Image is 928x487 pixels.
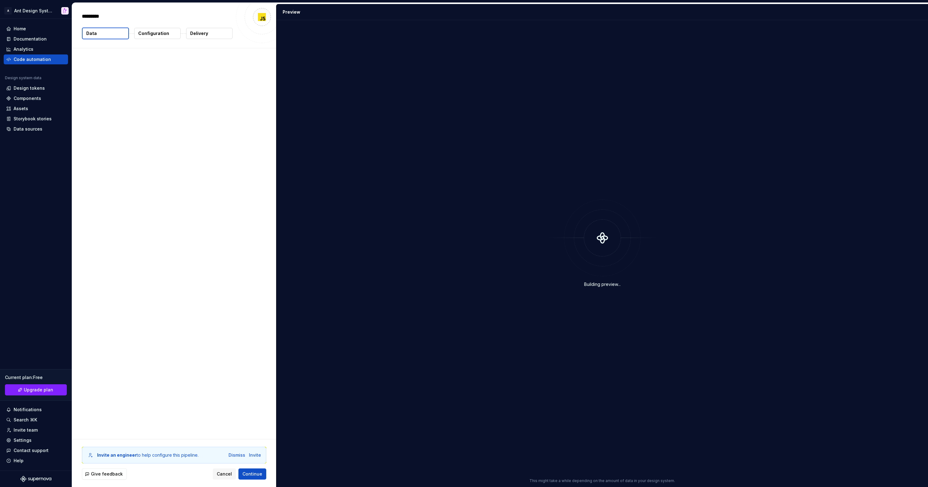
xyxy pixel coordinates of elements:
[134,28,181,39] button: Configuration
[4,415,68,425] button: Search ⌘K
[4,93,68,103] a: Components
[20,476,51,482] svg: Supernova Logo
[4,83,68,93] a: Design tokens
[138,30,169,37] p: Configuration
[4,54,68,64] a: Code automation
[14,8,54,14] div: Ant Design System
[97,452,199,458] div: to help configure this pipeline.
[4,425,68,435] a: Invite team
[5,75,41,80] div: Design system data
[4,405,68,415] button: Notifications
[14,85,45,91] div: Design tokens
[4,435,68,445] a: Settings
[82,28,129,39] button: Data
[14,36,47,42] div: Documentation
[249,452,261,458] button: Invite
[5,374,67,381] div: Current plan : Free
[4,104,68,114] a: Assets
[4,24,68,34] a: Home
[14,56,51,62] div: Code automation
[91,471,123,477] span: Give feedback
[14,417,37,423] div: Search ⌘K
[242,471,262,477] span: Continue
[213,468,236,480] button: Cancel
[14,26,26,32] div: Home
[4,44,68,54] a: Analytics
[14,106,28,112] div: Assets
[24,387,53,393] span: Upgrade plan
[238,468,266,480] button: Continue
[4,456,68,466] button: Help
[283,9,300,15] div: Preview
[1,4,71,17] button: AAnt Design SystemAntUIKit
[14,407,42,413] div: Notifications
[14,95,41,101] div: Components
[229,452,245,458] button: Dismiss
[217,471,232,477] span: Cancel
[190,30,208,37] p: Delivery
[4,124,68,134] a: Data sources
[5,384,67,395] button: Upgrade plan
[4,446,68,455] button: Contact support
[4,114,68,124] a: Storybook stories
[14,447,49,454] div: Contact support
[4,34,68,44] a: Documentation
[529,478,675,483] p: This might take a while depending on the amount of data in your design system.
[4,7,12,15] div: A
[86,30,97,37] p: Data
[97,452,137,458] b: Invite an engineer
[14,46,33,52] div: Analytics
[61,7,69,15] img: AntUIKit
[14,126,42,132] div: Data sources
[82,468,127,480] button: Give feedback
[14,116,52,122] div: Storybook stories
[584,281,621,287] div: Building preview...
[14,437,32,443] div: Settings
[14,458,24,464] div: Help
[186,28,233,39] button: Delivery
[14,427,38,433] div: Invite team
